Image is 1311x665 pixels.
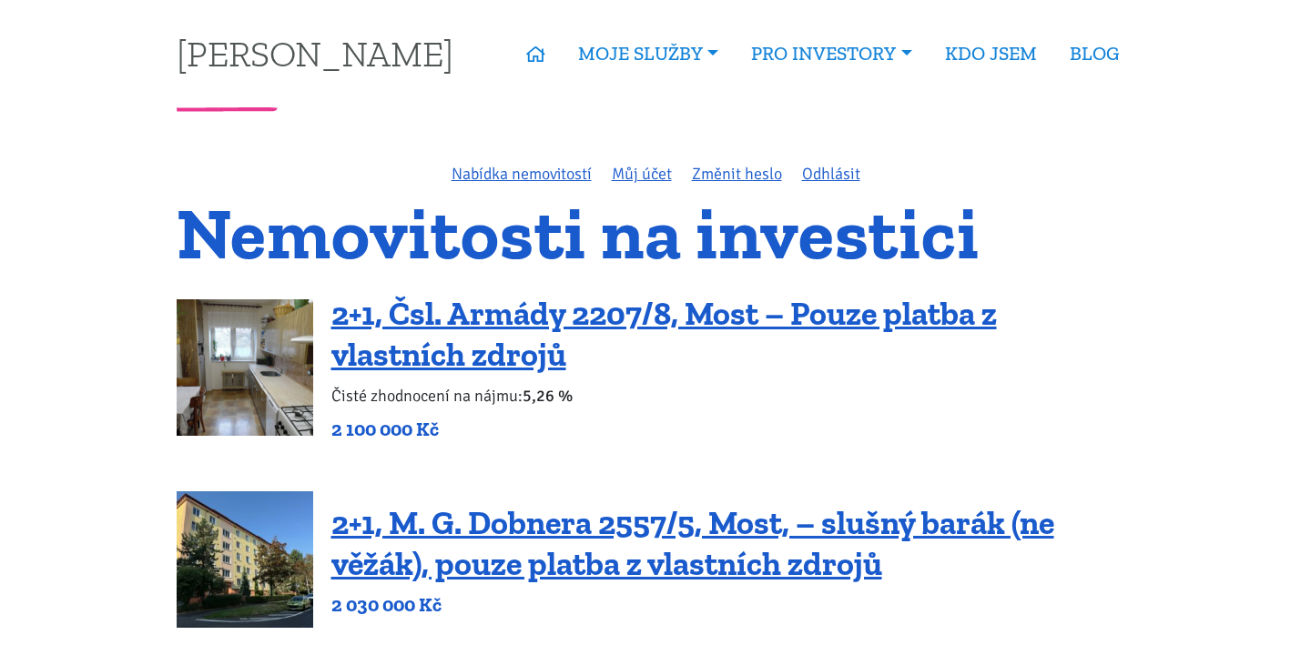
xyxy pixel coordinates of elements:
a: MOJE SLUŽBY [562,33,735,75]
a: Můj účet [612,164,672,184]
a: 2+1, Čsl. Armády 2207/8, Most – Pouze platba z vlastních zdrojů [331,294,997,374]
a: Nabídka nemovitostí [452,164,592,184]
p: Čisté zhodnocení na nájmu: [331,383,1135,408]
a: 2+1, M. G. Dobnera 2557/5, Most, – slušný barák (ne věžák), pouze platba z vlastních zdrojů [331,503,1054,583]
a: BLOG [1053,33,1135,75]
a: Změnit heslo [692,164,782,184]
a: PRO INVESTORY [735,33,928,75]
h1: Nemovitosti na investici [177,203,1135,264]
p: 2 100 000 Kč [331,417,1135,442]
b: 5,26 % [523,386,573,406]
a: [PERSON_NAME] [177,35,453,71]
p: 2 030 000 Kč [331,592,1135,618]
a: Odhlásit [802,164,860,184]
a: KDO JSEM [929,33,1053,75]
